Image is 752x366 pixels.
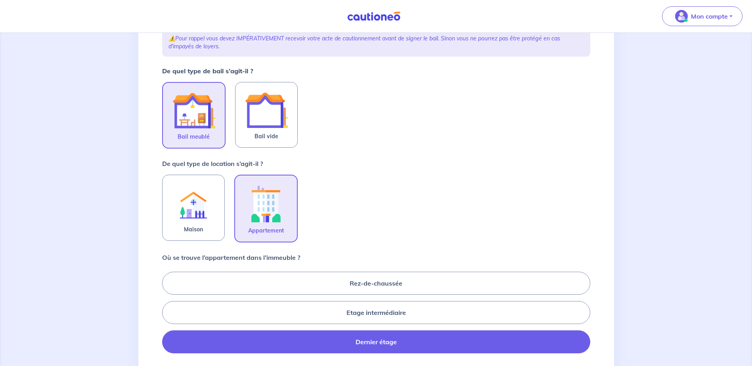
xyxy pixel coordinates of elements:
em: Pour rappel vous devez IMPÉRATIVEMENT recevoir votre acte de cautionnement avant de signer le bai... [168,35,560,50]
span: Bail vide [254,132,278,141]
label: Dernier étage [162,330,590,353]
p: Mon compte [691,11,728,21]
p: ⚠️ [168,34,584,50]
strong: De quel type de bail s’agit-il ? [162,67,253,75]
img: Cautioneo [344,11,404,21]
img: illu_apartment.svg [245,182,287,226]
img: illu_furnished_lease.svg [172,89,215,132]
label: Rez-de-chaussée [162,272,590,295]
button: illu_account_valid_menu.svgMon compte [662,6,742,26]
img: illu_empty_lease.svg [245,89,288,132]
img: illu_rent.svg [172,181,215,225]
p: Où se trouve l’appartement dans l’immeuble ? [162,253,300,262]
label: Etage intermédiaire [162,301,590,324]
img: illu_account_valid_menu.svg [675,10,688,23]
span: Maison [184,225,203,234]
span: Bail meublé [178,132,210,141]
span: Appartement [248,226,284,235]
p: De quel type de location s’agit-il ? [162,159,263,168]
